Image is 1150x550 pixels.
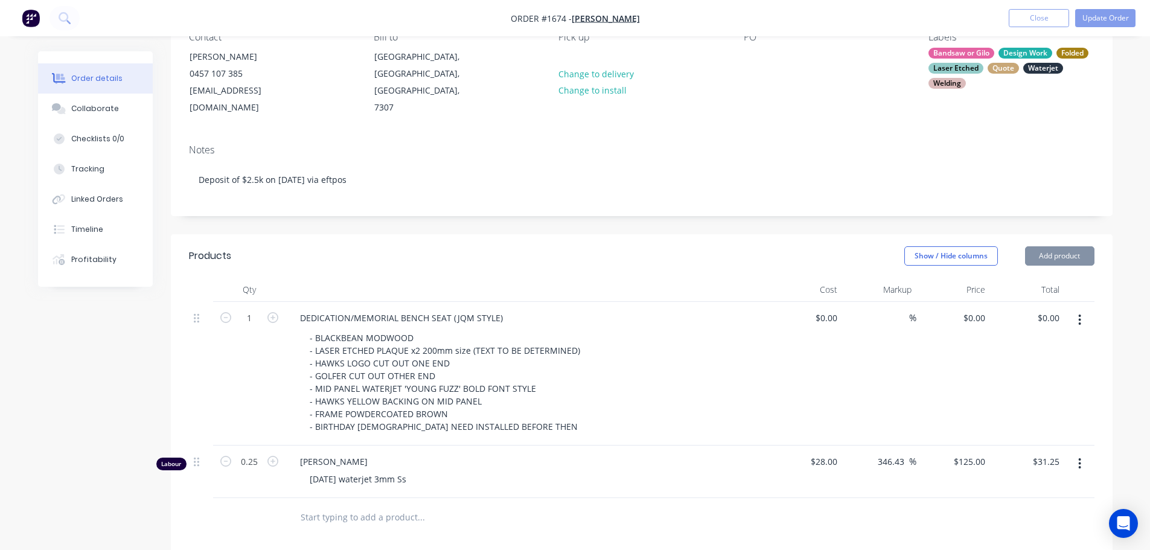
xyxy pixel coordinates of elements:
[71,194,123,205] div: Linked Orders
[916,278,991,302] div: Price
[38,63,153,94] button: Order details
[998,48,1052,59] div: Design Work
[300,329,590,435] div: - BLACKBEAN MODWOOD - LASER ETCHED PLAQUE x2 200mm size (TEXT TO BE DETERMINED) - HAWKS LOGO CUT ...
[928,78,966,89] div: Welding
[1109,509,1138,538] div: Open Intercom Messenger
[38,214,153,245] button: Timeline
[928,48,994,59] div: Bandsaw or Gilo
[38,184,153,214] button: Linked Orders
[71,103,119,114] div: Collaborate
[71,224,103,235] div: Timeline
[374,31,539,43] div: Bill to
[71,133,124,144] div: Checklists 0/0
[552,82,633,98] button: Change to install
[189,144,1094,156] div: Notes
[71,73,123,84] div: Order details
[842,278,916,302] div: Markup
[572,13,640,24] a: [PERSON_NAME]
[190,82,290,116] div: [EMAIL_ADDRESS][DOMAIN_NAME]
[300,470,416,488] div: [DATE] waterjet 3mm Ss
[1025,246,1094,266] button: Add product
[1023,63,1063,74] div: Waterjet
[38,124,153,154] button: Checklists 0/0
[744,31,909,43] div: PO
[300,505,541,529] input: Start typing to add a product...
[189,249,231,263] div: Products
[928,31,1094,43] div: Labels
[909,311,916,325] span: %
[38,154,153,184] button: Tracking
[179,48,300,117] div: [PERSON_NAME]0457 107 385[EMAIL_ADDRESS][DOMAIN_NAME]
[156,458,187,470] div: Labour
[364,48,485,117] div: [GEOGRAPHIC_DATA], [GEOGRAPHIC_DATA], [GEOGRAPHIC_DATA], 7307
[1009,9,1069,27] button: Close
[928,63,983,74] div: Laser Etched
[988,63,1019,74] div: Quote
[71,164,104,174] div: Tracking
[71,254,117,265] div: Profitability
[213,278,286,302] div: Qty
[909,455,916,468] span: %
[511,13,572,24] span: Order #1674 -
[38,245,153,275] button: Profitability
[558,31,724,43] div: Pick up
[190,48,290,65] div: [PERSON_NAME]
[768,278,843,302] div: Cost
[290,309,513,327] div: DEDICATION/MEMORIAL BENCH SEAT (JQM STYLE)
[374,48,474,116] div: [GEOGRAPHIC_DATA], [GEOGRAPHIC_DATA], [GEOGRAPHIC_DATA], 7307
[190,65,290,82] div: 0457 107 385
[1075,9,1136,27] button: Update Order
[189,31,354,43] div: Contact
[990,278,1064,302] div: Total
[38,94,153,124] button: Collaborate
[189,161,1094,198] div: Deposit of $2.5k on [DATE] via eftpos
[552,65,640,82] button: Change to delivery
[300,455,764,468] span: [PERSON_NAME]
[22,9,40,27] img: Factory
[1056,48,1088,59] div: Folded
[904,246,998,266] button: Show / Hide columns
